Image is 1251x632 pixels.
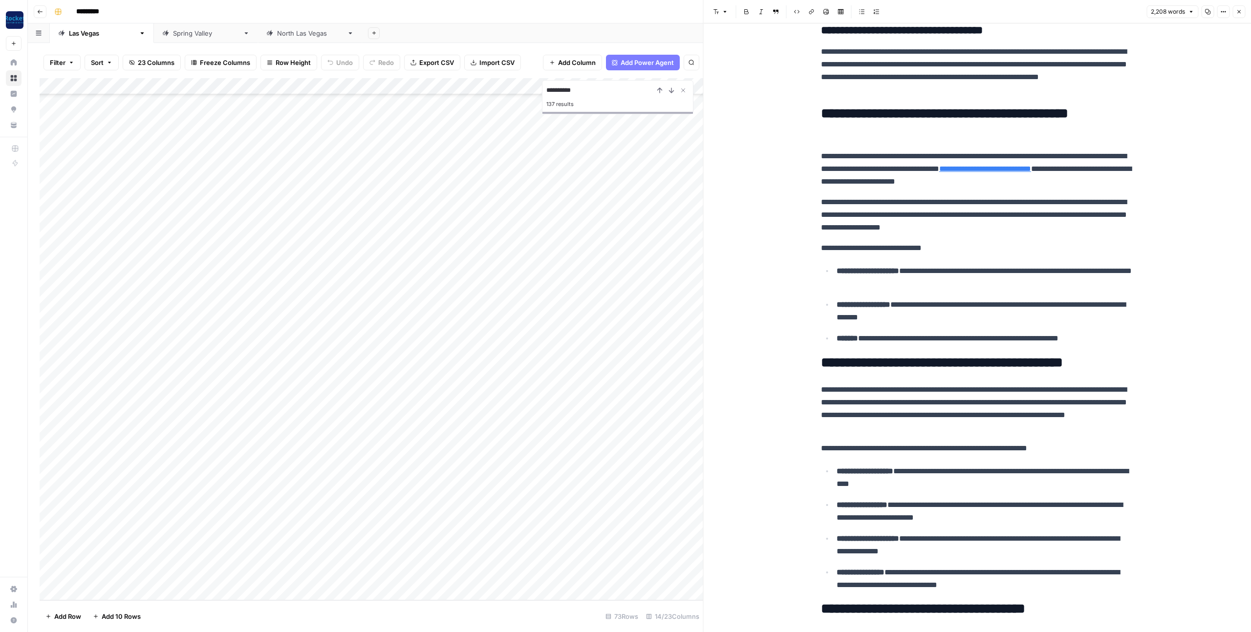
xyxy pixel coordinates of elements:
button: Filter [43,55,81,70]
button: Add Row [40,609,87,624]
span: Import CSV [479,58,515,67]
a: Home [6,55,22,70]
button: Add Column [543,55,602,70]
button: Undo [321,55,359,70]
div: [GEOGRAPHIC_DATA] [69,28,135,38]
a: Opportunities [6,102,22,117]
a: [GEOGRAPHIC_DATA] [50,23,154,43]
button: Export CSV [404,55,460,70]
button: Previous Result [654,84,666,96]
div: 137 results [546,98,689,110]
img: Rocket Pilots Logo [6,11,23,29]
button: Row Height [260,55,317,70]
button: 23 Columns [123,55,181,70]
div: [GEOGRAPHIC_DATA] [277,28,343,38]
button: Add Power Agent [606,55,680,70]
a: Settings [6,581,22,597]
a: [GEOGRAPHIC_DATA] [258,23,362,43]
span: 23 Columns [138,58,174,67]
span: Add Power Agent [621,58,674,67]
button: Close Search [677,84,689,96]
button: Redo [363,55,400,70]
button: Add 10 Rows [87,609,147,624]
div: 73 Rows [602,609,642,624]
span: Export CSV [419,58,454,67]
a: [GEOGRAPHIC_DATA] [154,23,258,43]
span: Add Column [558,58,596,67]
div: 14/23 Columns [642,609,703,624]
a: Usage [6,597,22,612]
span: Redo [378,58,394,67]
span: Freeze Columns [200,58,250,67]
a: Browse [6,70,22,86]
span: Add 10 Rows [102,611,141,621]
button: Workspace: Rocket Pilots [6,8,22,32]
span: 2,208 words [1151,7,1185,16]
span: Undo [336,58,353,67]
button: 2,208 words [1146,5,1198,18]
span: Sort [91,58,104,67]
button: Freeze Columns [185,55,257,70]
button: Help + Support [6,612,22,628]
span: Filter [50,58,65,67]
span: Row Height [276,58,311,67]
button: Sort [85,55,119,70]
div: [GEOGRAPHIC_DATA] [173,28,239,38]
a: Insights [6,86,22,102]
span: Add Row [54,611,81,621]
a: Your Data [6,117,22,133]
button: Import CSV [464,55,521,70]
button: Next Result [666,84,677,96]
